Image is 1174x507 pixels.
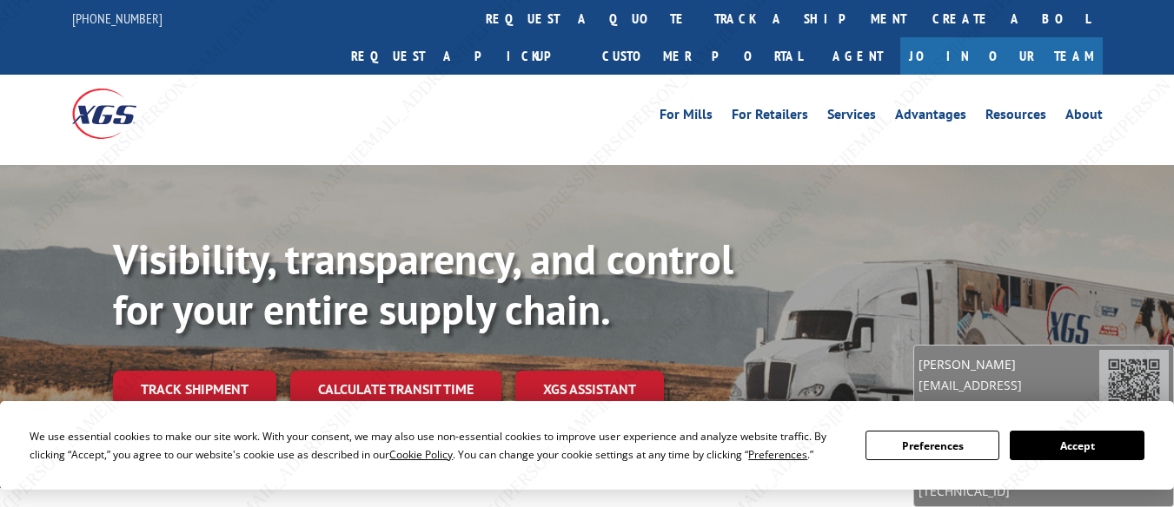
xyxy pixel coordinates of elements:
b: Visibility, transparency, and control for your entire supply chain. [113,232,733,336]
div: We use essential cookies to make our site work. With your consent, we may also use non-essential ... [30,427,845,464]
a: For Mills [660,108,713,127]
span: Cookie Policy [389,447,453,462]
a: Request a pickup [338,37,589,75]
span: [TECHNICAL_ID] [919,481,1099,502]
a: For Retailers [732,108,808,127]
span: Preferences [748,447,807,462]
a: Track shipment [113,371,276,407]
a: Resources [985,108,1046,127]
button: Accept [1010,431,1144,460]
a: Join Our Team [900,37,1103,75]
a: XGS ASSISTANT [515,371,664,408]
a: About [1065,108,1103,127]
a: Agent [815,37,900,75]
a: [PHONE_NUMBER] [72,10,163,27]
span: [PERSON_NAME][EMAIL_ADDRESS][PERSON_NAME][DOMAIN_NAME] [919,354,1099,437]
a: Customer Portal [589,37,815,75]
a: Services [827,108,876,127]
button: Preferences [866,431,999,460]
a: Advantages [895,108,966,127]
a: Calculate transit time [290,371,501,408]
